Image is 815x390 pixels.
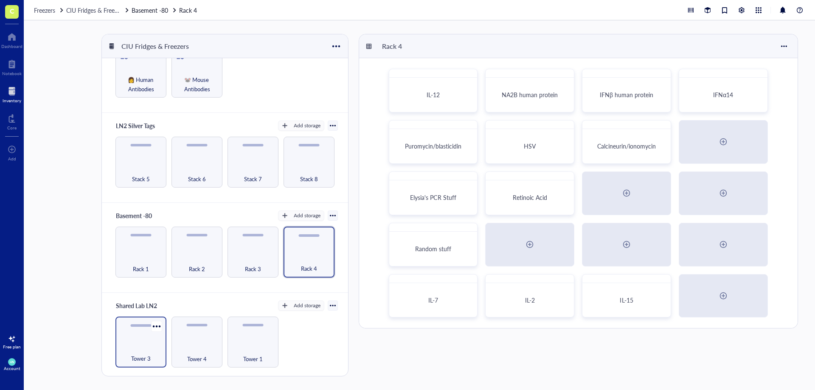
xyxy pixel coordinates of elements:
[378,39,429,53] div: Rack 4
[620,296,633,304] span: IL-15
[427,90,440,99] span: IL-12
[300,174,318,184] span: Stack 8
[4,366,20,371] div: Account
[2,71,22,76] div: Notebook
[1,44,22,49] div: Dashboard
[3,84,21,103] a: Inventory
[244,174,262,184] span: Stack 7
[525,296,535,304] span: IL-2
[278,210,324,221] button: Add storage
[405,142,461,150] span: Puromycin/blasticidin
[415,244,451,253] span: Random stuff
[294,212,320,219] div: Add storage
[524,142,536,150] span: HSV
[713,90,733,99] span: IFNα14
[187,354,207,364] span: Tower 4
[175,75,219,94] span: 🐭 Mouse Antibodies
[112,210,163,222] div: Basement -80
[3,98,21,103] div: Inventory
[118,39,193,53] div: CIU Fridges & Freezers
[131,354,151,363] span: Tower 3
[278,300,324,311] button: Add storage
[502,90,558,99] span: NA2B human protein
[301,264,317,273] span: Rack 4
[3,344,21,349] div: Free plan
[10,360,14,364] span: HN
[189,264,205,274] span: Rack 2
[133,264,149,274] span: Rack 1
[278,121,324,131] button: Add storage
[188,174,206,184] span: Stack 6
[112,120,163,132] div: LN2 Silver Tags
[119,75,163,94] span: 👩 Human Antibodies
[7,112,17,130] a: Core
[597,142,656,150] span: Calcineurin/ionomycin
[245,264,261,274] span: Rack 3
[600,90,653,99] span: IFNβ human protein
[34,6,65,15] a: Freezers
[112,300,163,311] div: Shared Lab LN2
[294,302,320,309] div: Add storage
[8,156,16,161] div: Add
[132,6,199,15] a: Basement -80Rack 4
[294,122,320,129] div: Add storage
[66,6,125,14] span: CIU Fridges & Freezers
[132,174,150,184] span: Stack 5
[513,193,547,202] span: Retinoic Acid
[34,6,55,14] span: Freezers
[2,57,22,76] a: Notebook
[66,6,130,15] a: CIU Fridges & Freezers
[243,354,263,364] span: Tower 1
[428,296,438,304] span: IL-7
[10,6,14,16] span: C
[1,30,22,49] a: Dashboard
[410,193,456,202] span: Elysia's PCR Stuff
[7,125,17,130] div: Core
